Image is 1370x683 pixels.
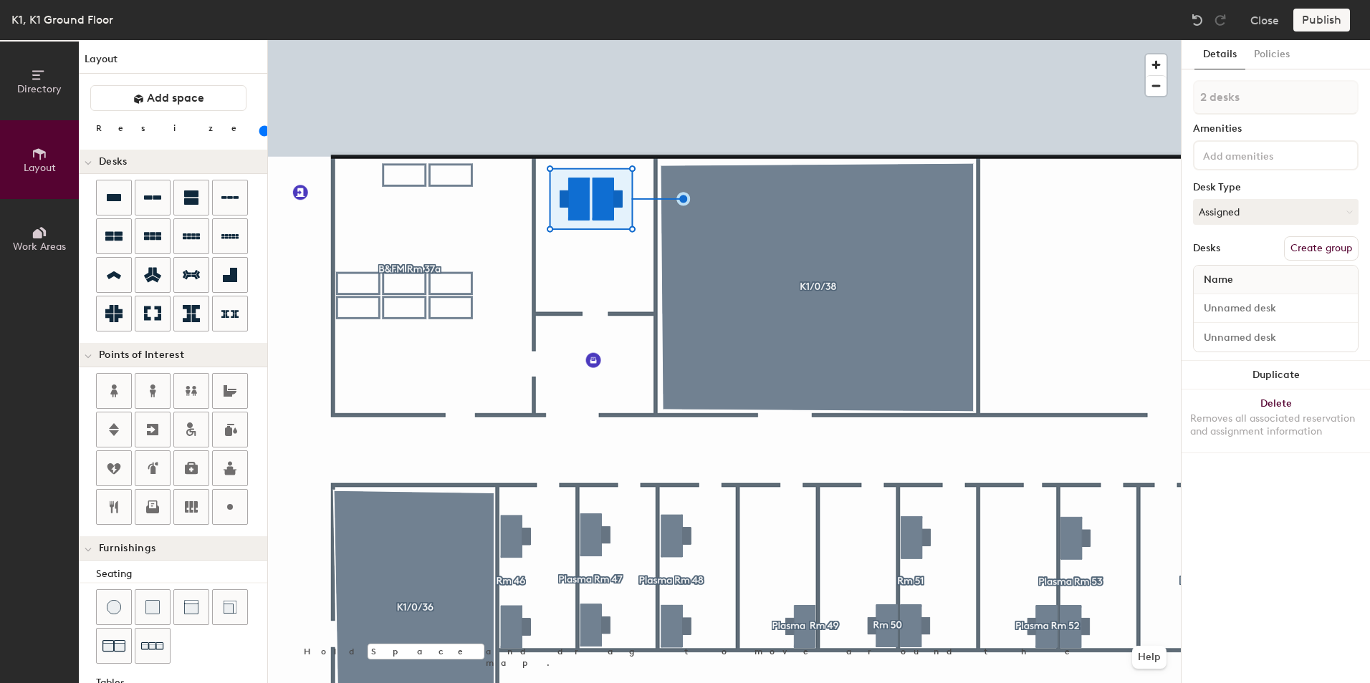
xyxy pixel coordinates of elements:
[1245,40,1298,69] button: Policies
[99,156,127,168] span: Desks
[145,600,160,614] img: Cushion
[11,11,113,29] div: K1, K1 Ground Floor
[1194,40,1245,69] button: Details
[79,52,267,74] h1: Layout
[1197,299,1355,319] input: Unnamed desk
[24,162,56,174] span: Layout
[147,91,204,105] span: Add space
[1190,412,1361,438] div: Removes all associated reservation and assignment information
[1213,13,1227,27] img: Redo
[96,628,132,664] button: Couch (x2)
[135,589,171,625] button: Cushion
[99,349,184,361] span: Points of Interest
[1182,389,1370,452] button: DeleteRemoves all associated reservation and assignment information
[99,543,155,554] span: Furnishings
[107,600,121,614] img: Stool
[13,241,66,253] span: Work Areas
[96,122,254,134] div: Resize
[173,589,209,625] button: Couch (middle)
[135,628,171,664] button: Couch (x3)
[17,83,62,95] span: Directory
[1193,182,1359,193] div: Desk Type
[1197,267,1240,293] span: Name
[1193,243,1220,254] div: Desks
[1250,9,1279,32] button: Close
[96,566,267,582] div: Seating
[212,589,248,625] button: Couch (corner)
[141,635,164,657] img: Couch (x3)
[1132,646,1167,669] button: Help
[1197,327,1355,347] input: Unnamed desk
[1182,361,1370,389] button: Duplicate
[1193,199,1359,225] button: Assigned
[1193,123,1359,135] div: Amenities
[96,589,132,625] button: Stool
[223,600,237,614] img: Couch (corner)
[1190,13,1204,27] img: Undo
[90,85,246,111] button: Add space
[1284,236,1359,261] button: Create group
[102,634,125,657] img: Couch (x2)
[1200,146,1329,163] input: Add amenities
[184,600,198,614] img: Couch (middle)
